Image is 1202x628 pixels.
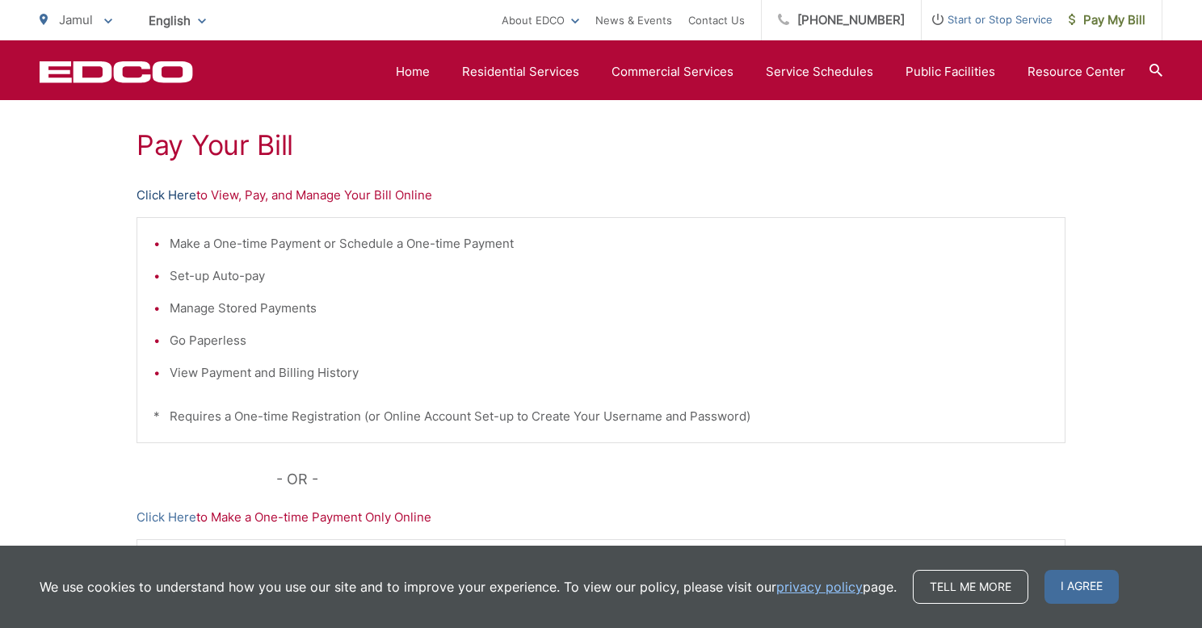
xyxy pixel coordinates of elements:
[688,10,745,30] a: Contact Us
[276,467,1066,492] p: - OR -
[170,266,1049,286] li: Set-up Auto-pay
[1069,10,1145,30] span: Pay My Bill
[59,12,93,27] span: Jamul
[137,186,1065,205] p: to View, Pay, and Manage Your Bill Online
[396,62,430,82] a: Home
[906,62,995,82] a: Public Facilities
[153,407,1049,426] p: * Requires a One-time Registration (or Online Account Set-up to Create Your Username and Password)
[137,508,196,527] a: Click Here
[40,577,897,597] p: We use cookies to understand how you use our site and to improve your experience. To view our pol...
[595,10,672,30] a: News & Events
[170,363,1049,383] li: View Payment and Billing History
[1028,62,1125,82] a: Resource Center
[776,577,863,597] a: privacy policy
[913,570,1028,604] a: Tell me more
[612,62,733,82] a: Commercial Services
[170,299,1049,318] li: Manage Stored Payments
[766,62,873,82] a: Service Schedules
[170,234,1049,253] li: Make a One-time Payment or Schedule a One-time Payment
[40,61,193,83] a: EDCD logo. Return to the homepage.
[502,10,579,30] a: About EDCO
[1044,570,1119,604] span: I agree
[137,129,1065,161] h1: Pay Your Bill
[170,331,1049,350] li: Go Paperless
[137,186,196,205] a: Click Here
[137,508,1065,527] p: to Make a One-time Payment Only Online
[137,6,218,35] span: English
[462,62,579,82] a: Residential Services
